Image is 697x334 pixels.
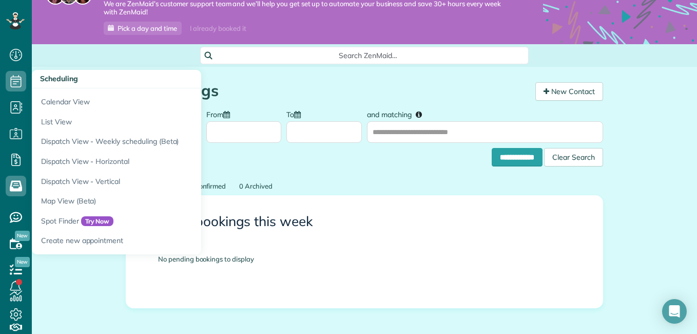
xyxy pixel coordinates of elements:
span: New [15,231,30,241]
a: Spot FinderTry Now [32,211,288,231]
a: Pick a day and time [104,22,182,35]
span: New [15,257,30,267]
div: No pending bookings to display [143,239,586,280]
a: Create new appointment [32,231,288,254]
label: To [286,104,306,123]
a: Dispatch View - Vertical [32,172,288,192]
label: From [206,104,235,123]
a: 0 Archived [233,177,279,196]
span: Scheduling [40,74,78,83]
span: Try Now [81,216,114,227]
div: I already booked it [184,22,252,35]
div: Open Intercom Messenger [662,299,687,324]
a: Dispatch View - Weekly scheduling (Beta) [32,132,288,152]
a: 0 Confirmed [183,177,233,196]
h1: All Bookings [126,82,528,99]
a: Map View (Beta) [32,191,288,211]
a: New Contact [535,82,603,101]
h3: 0 new bookings this week [153,214,576,229]
div: Clear Search [544,148,603,166]
a: Calendar View [32,88,288,112]
a: List View [32,112,288,132]
span: Pick a day and time [118,24,177,32]
label: and matching [367,104,429,123]
a: Clear Search [544,150,603,158]
a: Dispatch View - Horizontal [32,152,288,172]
